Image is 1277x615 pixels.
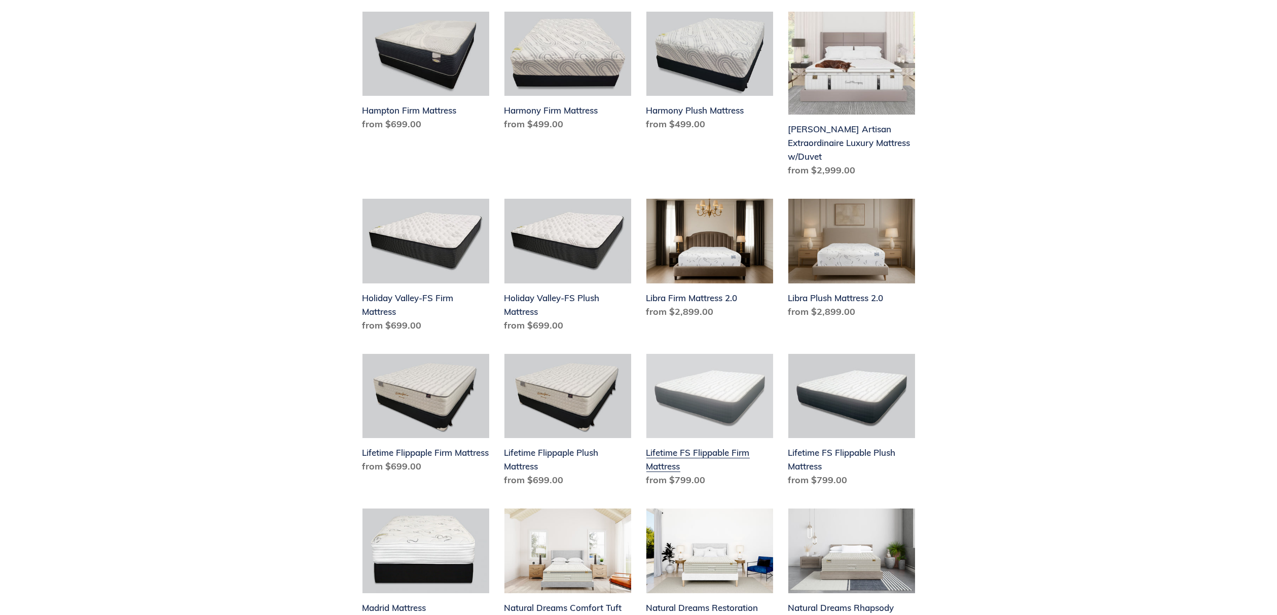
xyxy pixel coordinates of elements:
a: Hampton Firm Mattress [362,12,489,135]
a: Harmony Firm Mattress [504,12,631,135]
a: Harmony Plush Mattress [646,12,773,135]
a: Holiday Valley-FS Firm Mattress [362,199,489,336]
a: Libra Firm Mattress 2.0 [646,199,773,322]
a: Lifetime FS Flippable Plush Mattress [788,354,915,491]
a: Holiday Valley-FS Plush Mattress [504,199,631,336]
a: Hemingway Artisan Extraordinaire Luxury Mattress w/Duvet [788,12,915,181]
a: Lifetime Flippaple Plush Mattress [504,354,631,491]
a: Lifetime FS Flippable Firm Mattress [646,354,773,491]
a: Libra Plush Mattress 2.0 [788,199,915,322]
a: Lifetime Flippaple Firm Mattress [362,354,489,478]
